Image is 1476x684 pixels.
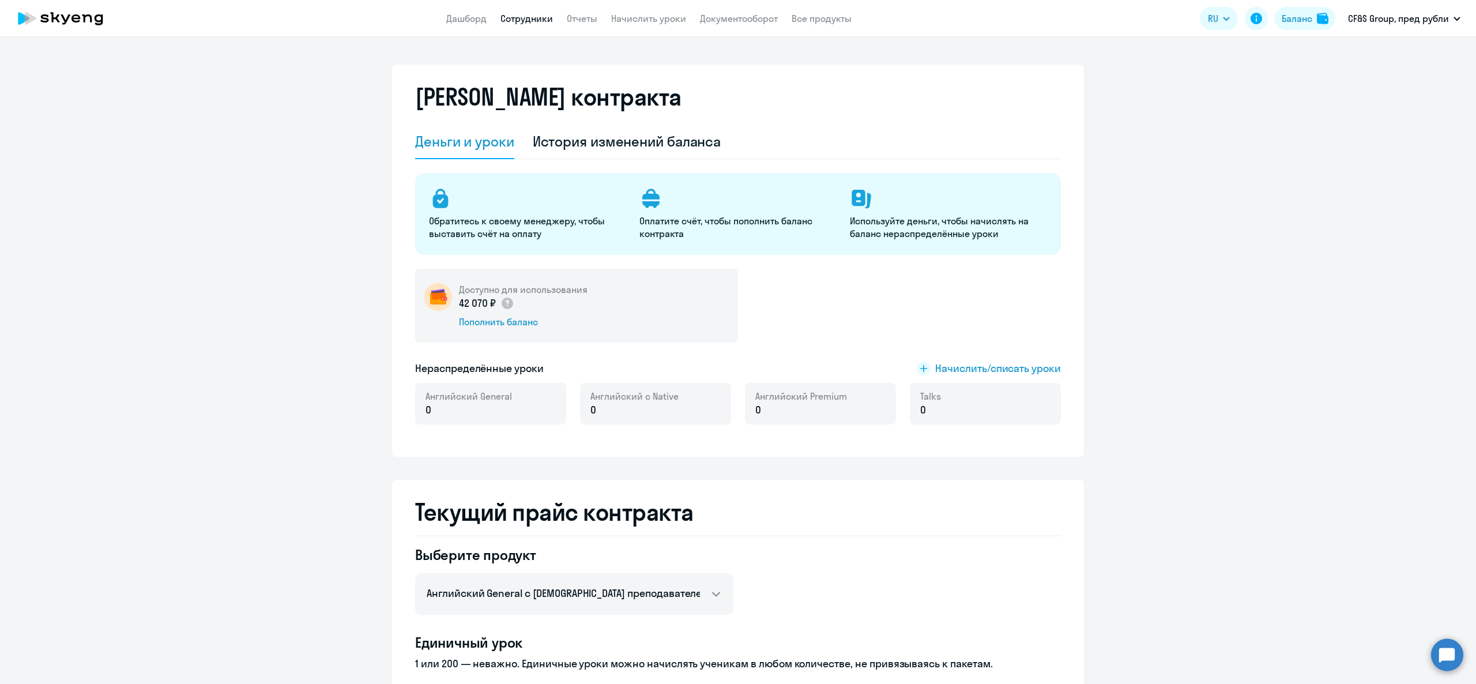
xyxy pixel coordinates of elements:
[755,403,761,418] span: 0
[415,546,733,564] h4: Выберите продукт
[935,361,1061,376] span: Начислить/списать уроки
[415,132,514,151] div: Деньги и уроки
[424,283,452,311] img: wallet-circle.png
[567,13,597,24] a: Отчеты
[700,13,778,24] a: Документооборот
[1282,12,1312,25] div: Баланс
[459,315,588,328] div: Пополнить баланс
[1342,5,1466,32] button: CF&S Group, пред рубли
[1275,7,1335,30] button: Балансbalance
[415,361,544,376] h5: Нераспределённые уроки
[415,633,1061,652] h4: Единичный урок
[1317,13,1328,24] img: balance
[429,215,626,240] p: Обратитесь к своему менеджеру, чтобы выставить счёт на оплату
[755,390,847,403] span: Английский Premium
[459,296,514,311] p: 42 070 ₽
[920,403,926,418] span: 0
[446,13,487,24] a: Дашборд
[533,132,721,151] div: История изменений баланса
[426,403,431,418] span: 0
[426,390,512,403] span: Английский General
[590,390,679,403] span: Английский с Native
[415,498,1061,526] h2: Текущий прайс контракта
[920,390,941,403] span: Talks
[415,83,681,111] h2: [PERSON_NAME] контракта
[611,13,686,24] a: Начислить уроки
[590,403,596,418] span: 0
[850,215,1046,240] p: Используйте деньги, чтобы начислять на баланс нераспределённые уроки
[500,13,553,24] a: Сотрудники
[415,656,1061,671] p: 1 или 200 — неважно. Единичные уроки можно начислять ученикам в любом количестве, не привязываясь...
[639,215,836,240] p: Оплатите счёт, чтобы пополнить баланс контракта
[792,13,852,24] a: Все продукты
[459,283,588,296] h5: Доступно для использования
[1348,12,1449,25] p: CF&S Group, пред рубли
[1200,7,1238,30] button: RU
[1208,12,1218,25] span: RU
